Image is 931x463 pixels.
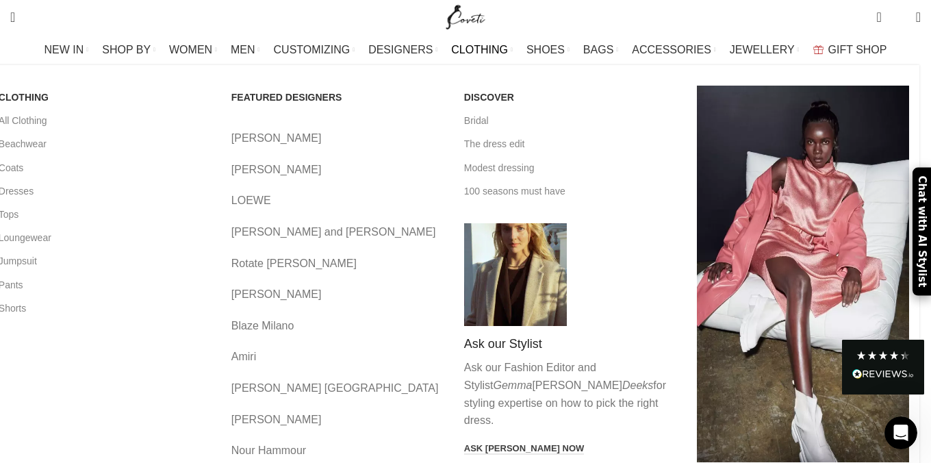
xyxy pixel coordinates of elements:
span: ACCESSORIES [632,43,711,56]
span: 0 [878,7,888,17]
a: LOEWE [231,192,444,210]
span: SHOP BY [102,43,151,56]
span: WOMEN [169,43,212,56]
a: MEN [231,36,259,64]
div: Read All Reviews [842,340,924,395]
a: Blaze Milano [231,317,444,335]
span: CUSTOMIZING [274,43,350,56]
a: Site logo [443,10,489,22]
em: Gemma [493,379,532,391]
span: GIFT SHOP [828,43,887,56]
a: JEWELLERY [730,36,800,64]
a: Rotate [PERSON_NAME] [231,255,444,273]
em: Deeks [622,379,653,391]
div: 4.28 Stars [856,350,910,361]
a: CLOTHING [451,36,513,64]
a: WOMEN [169,36,217,64]
a: ACCESSORIES [632,36,716,64]
a: Bridal [464,109,676,132]
span: NEW IN [44,43,84,56]
a: [PERSON_NAME] [231,129,444,147]
a: BAGS [583,36,618,64]
span: 0 [895,14,905,24]
a: 0 [869,3,888,31]
a: The dress edit [464,132,676,155]
a: Banner link [697,86,909,462]
p: Ask our Fashion Editor and Stylist [PERSON_NAME] for styling expertise on how to pick the right d... [464,359,676,429]
span: JEWELLERY [730,43,795,56]
div: Read All Reviews [852,366,914,384]
a: [PERSON_NAME] [231,161,444,179]
div: Main navigation [3,36,928,64]
span: BAGS [583,43,613,56]
a: [PERSON_NAME] [231,411,444,429]
a: [PERSON_NAME] [231,286,444,303]
a: [PERSON_NAME] [GEOGRAPHIC_DATA] [231,379,444,397]
a: NEW IN [44,36,89,64]
a: Amiri [231,348,444,366]
a: DESIGNERS [368,36,437,64]
a: Ask [PERSON_NAME] now [464,443,585,455]
iframe: Intercom live chat [884,416,917,449]
a: GIFT SHOP [813,36,887,64]
img: Shop by Category Coveti [464,223,567,326]
a: Nour Hammour [231,442,444,460]
div: My Wishlist [892,3,906,31]
a: CUSTOMIZING [274,36,355,64]
a: [PERSON_NAME] and [PERSON_NAME] [231,223,444,241]
img: REVIEWS.io [852,369,914,379]
a: 100 seasons must have [464,179,676,203]
h4: Ask our Stylist [464,336,676,352]
span: CLOTHING [451,43,508,56]
span: MEN [231,43,255,56]
a: SHOP BY [102,36,155,64]
a: Search [3,3,22,31]
a: Modest dressing [464,156,676,179]
span: DESIGNERS [368,43,433,56]
a: SHOES [526,36,570,64]
span: FEATURED DESIGNERS [231,91,342,103]
img: GiftBag [813,45,824,54]
span: SHOES [526,43,565,56]
span: DISCOVER [464,91,514,103]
